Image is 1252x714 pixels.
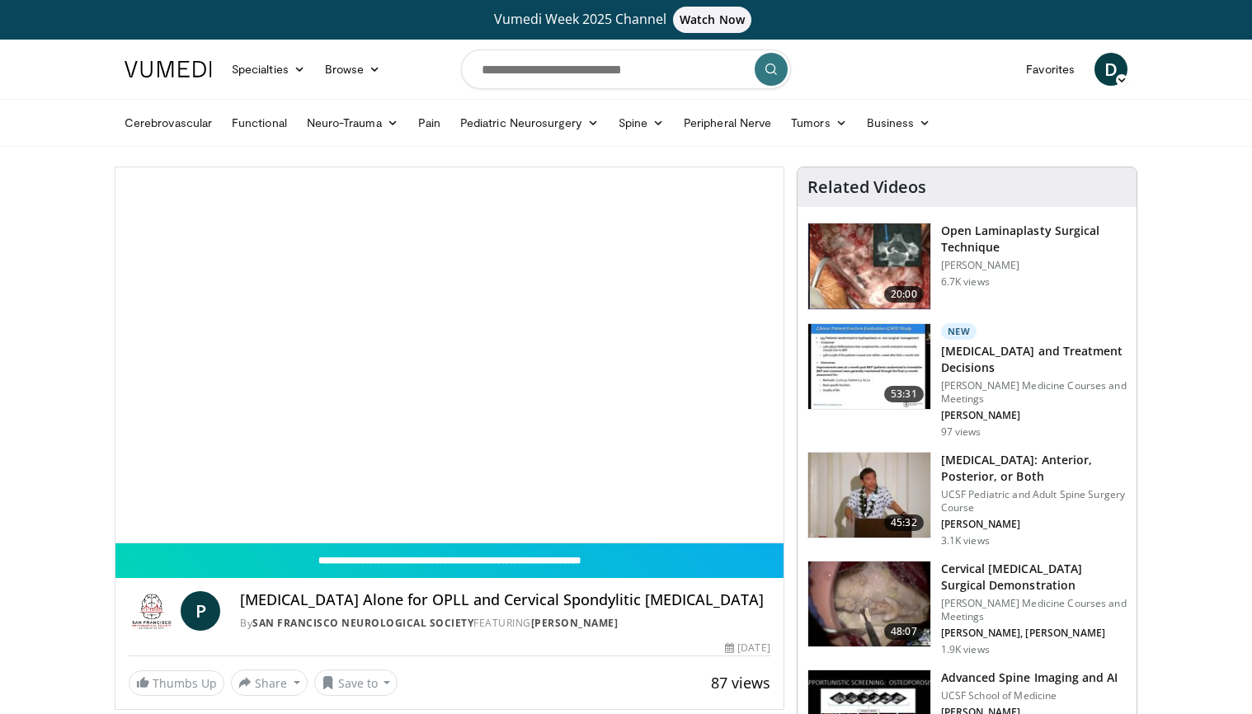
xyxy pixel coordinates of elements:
[725,641,770,655] div: [DATE]
[125,61,212,78] img: VuMedi Logo
[941,275,990,289] p: 6.7K views
[941,643,990,656] p: 1.9K views
[941,561,1127,594] h3: Cervical [MEDICAL_DATA] Surgical Demonstration
[941,597,1127,623] p: [PERSON_NAME] Medicine Courses and Meetings
[941,259,1127,272] p: [PERSON_NAME]
[807,177,926,197] h4: Related Videos
[408,106,450,139] a: Pain
[808,223,930,309] img: hell_1.png.150x105_q85_crop-smart_upscale.jpg
[807,561,1127,656] a: 48:07 Cervical [MEDICAL_DATA] Surgical Demonstration [PERSON_NAME] Medicine Courses and Meetings ...
[808,561,930,647] img: 58157025-f9e2-4eaf-bae6-ce946b9fa9fb.150x105_q85_crop-smart_upscale.jpg
[222,53,315,86] a: Specialties
[129,670,224,696] a: Thumbs Up
[1094,53,1127,86] a: D
[941,323,977,340] p: New
[941,627,1127,640] p: [PERSON_NAME], [PERSON_NAME]
[781,106,857,139] a: Tumors
[857,106,941,139] a: Business
[181,591,220,631] a: P
[461,49,791,89] input: Search topics, interventions
[941,488,1127,514] p: UCSF Pediatric and Adult Spine Surgery Course
[674,106,781,139] a: Peripheral Nerve
[941,425,981,439] p: 97 views
[673,7,751,33] span: Watch Now
[941,409,1127,422] p: [PERSON_NAME]
[115,167,784,543] video-js: Video Player
[807,323,1127,439] a: 53:31 New [MEDICAL_DATA] and Treatment Decisions [PERSON_NAME] Medicine Courses and Meetings [PER...
[941,223,1127,256] h3: Open Laminaplasty Surgical Technique
[314,669,398,696] button: Save to
[115,106,222,139] a: Cerebrovascular
[808,453,930,538] img: 39881e2b-1492-44db-9479-cec6abaf7e70.150x105_q85_crop-smart_upscale.jpg
[127,7,1125,33] a: Vumedi Week 2025 ChannelWatch Now
[941,669,1118,686] h3: Advanced Spine Imaging and AI
[884,623,924,640] span: 48:07
[941,518,1127,531] p: [PERSON_NAME]
[941,452,1127,485] h3: [MEDICAL_DATA]: Anterior, Posterior, or Both
[941,379,1127,406] p: [PERSON_NAME] Medicine Courses and Meetings
[941,689,1118,702] p: UCSF School of Medicine
[884,514,924,531] span: 45:32
[884,286,924,303] span: 20:00
[1016,53,1085,86] a: Favorites
[941,343,1127,376] h3: [MEDICAL_DATA] and Treatment Decisions
[297,106,408,139] a: Neuro-Trauma
[231,669,308,696] button: Share
[531,616,619,630] a: [PERSON_NAME]
[884,386,924,402] span: 53:31
[315,53,391,86] a: Browse
[609,106,674,139] a: Spine
[252,616,473,630] a: San Francisco Neurological Society
[807,223,1127,310] a: 20:00 Open Laminaplasty Surgical Technique [PERSON_NAME] 6.7K views
[808,324,930,410] img: 37a1ca3d-d002-4404-841e-646848b90b5b.150x105_q85_crop-smart_upscale.jpg
[711,673,770,693] span: 87 views
[240,616,770,631] div: By FEATURING
[240,591,770,609] h4: [MEDICAL_DATA] Alone for OPLL and Cervical Spondylitic [MEDICAL_DATA]
[941,534,990,547] p: 3.1K views
[222,106,297,139] a: Functional
[807,452,1127,547] a: 45:32 [MEDICAL_DATA]: Anterior, Posterior, or Both UCSF Pediatric and Adult Spine Surgery Course ...
[450,106,609,139] a: Pediatric Neurosurgery
[129,591,174,631] img: San Francisco Neurological Society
